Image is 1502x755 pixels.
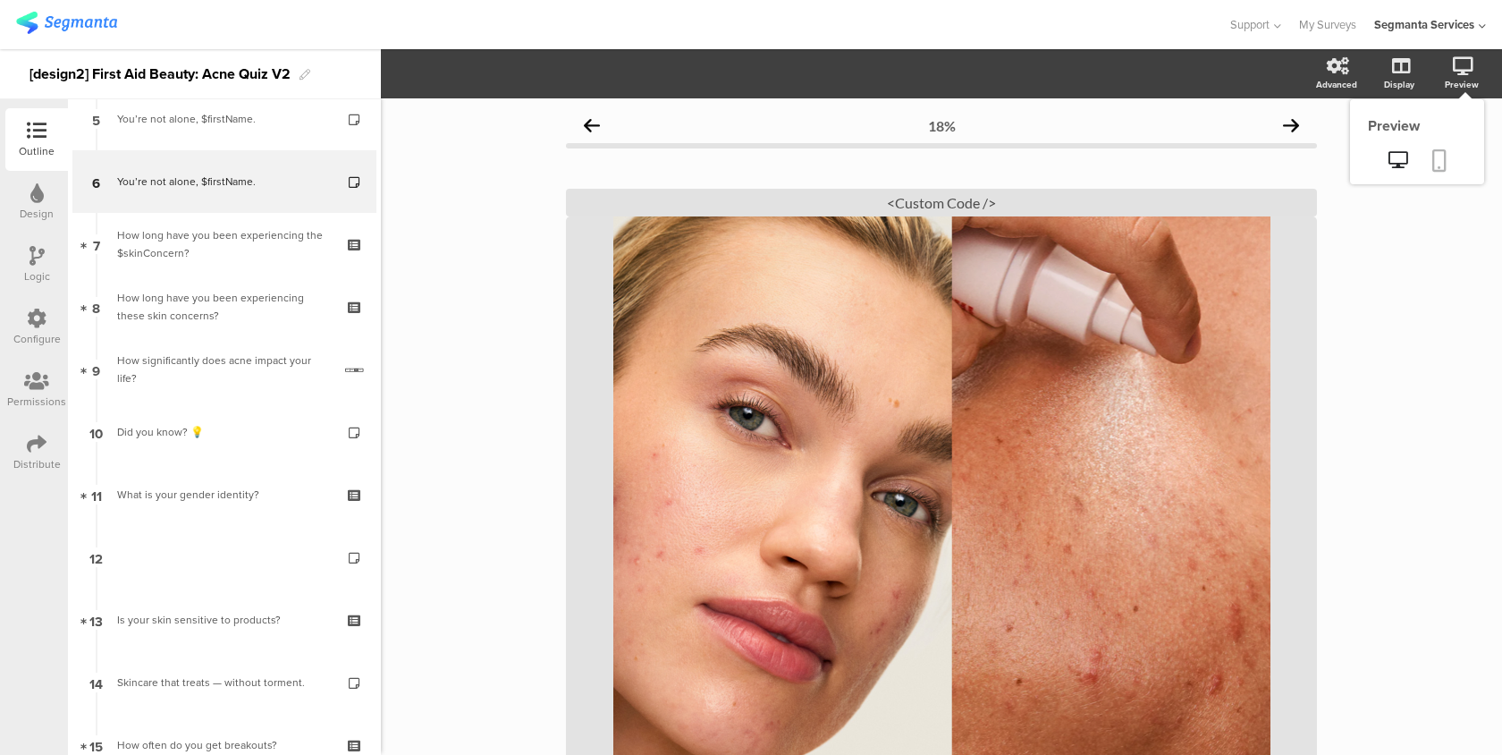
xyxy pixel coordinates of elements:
span: 8 [92,297,100,317]
span: 10 [89,422,103,442]
div: Distribute [13,456,61,472]
div: How often do you get breakouts? [117,736,331,754]
span: 9 [92,360,100,379]
div: How long have you been experiencing the $skinConcern? [117,226,331,262]
span: 6 [92,172,100,191]
a: 14 Skincare that treats — without torment. [72,651,376,714]
a: 10 Did you know? 💡 [72,401,376,463]
div: [design2] First Aid Beauty: Acne Quiz V2 [30,60,291,89]
div: Configure [13,331,61,347]
div: Display [1384,78,1414,91]
div: Logic [24,268,50,284]
span: 11 [91,485,102,505]
div: Permissions [7,394,66,410]
span: 13 [89,610,103,630]
span: 15 [89,735,103,755]
div: Outline [19,143,55,159]
span: 5 [92,109,100,129]
div: How long have you been experiencing these skin concerns? [117,289,331,325]
div: You’re not alone, $firstName. [117,110,331,128]
div: <Custom Code /> [566,189,1317,216]
span: Support [1230,16,1270,33]
div: Design [20,206,54,222]
div: Advanced [1316,78,1357,91]
div: Preview [1350,115,1484,136]
div: Skincare that treats — without torment. [117,674,331,691]
a: 7 How long have you been experiencing the $skinConcern? [72,213,376,276]
img: segmanta logo [16,12,117,34]
a: 6 You’re not alone, $firstName. [72,150,376,213]
div: Did you know? 💡 [117,423,331,441]
div: What is your gender identity? [117,486,331,504]
a: 13 Is your skin sensitive to products? [72,589,376,651]
a: 8 How long have you been experiencing these skin concerns? [72,276,376,338]
div: 18% [928,117,956,134]
span: 14 [89,673,103,692]
div: Is your skin sensitive to products? [117,611,331,629]
a: 9 How significantly does acne impact your life? [72,338,376,401]
span: 12 [89,547,103,567]
a: 5 You’re not alone, $firstName. [72,88,376,150]
div: How significantly does acne impact your life? [117,352,332,387]
div: You’re not alone, $firstName. [117,173,331,191]
div: Preview [1445,78,1479,91]
div: Segmanta Services [1374,16,1474,33]
a: 11 What is your gender identity? [72,463,376,526]
span: 7 [93,234,100,254]
a: 12 [72,526,376,589]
